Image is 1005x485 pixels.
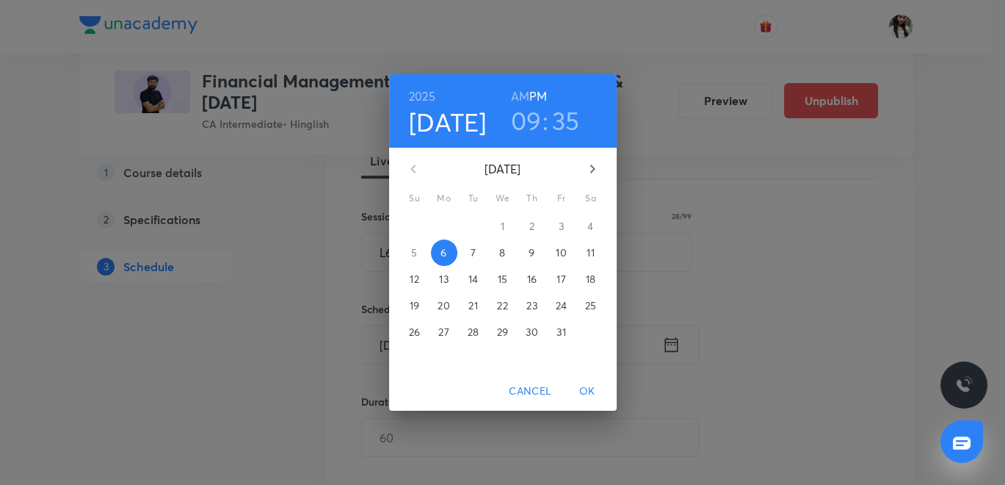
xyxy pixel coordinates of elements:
p: 8 [499,245,505,260]
button: 17 [548,266,575,292]
button: 21 [460,292,487,319]
p: 23 [526,298,537,313]
p: [DATE] [431,160,575,178]
button: OK [564,378,611,405]
p: 17 [556,272,565,287]
button: 12 [402,266,428,292]
p: 26 [409,325,420,339]
button: 10 [548,240,575,266]
p: 31 [556,325,565,339]
button: 2025 [409,86,435,107]
p: 13 [439,272,448,287]
button: 13 [431,266,457,292]
button: 29 [490,319,516,345]
p: 6 [440,245,446,260]
p: 12 [410,272,418,287]
p: 28 [468,325,479,339]
p: 18 [586,272,595,287]
h3: : [543,105,548,136]
p: 19 [410,298,419,313]
button: Cancel [503,378,557,405]
p: 20 [438,298,449,313]
p: 21 [468,298,477,313]
span: We [490,191,516,206]
p: 14 [468,272,478,287]
button: 23 [519,292,545,319]
p: 9 [529,245,534,260]
button: 09 [511,105,542,136]
span: Su [402,191,428,206]
p: 27 [438,325,449,339]
span: OK [570,382,605,400]
p: 11 [587,245,594,260]
p: 16 [527,272,537,287]
button: AM [511,86,529,107]
button: 35 [552,105,580,136]
p: 22 [497,298,507,313]
button: 26 [402,319,428,345]
span: Th [519,191,545,206]
span: Cancel [509,382,551,400]
button: [DATE] [409,107,487,137]
button: 31 [548,319,575,345]
button: 11 [578,240,604,266]
p: 24 [556,298,567,313]
button: 28 [460,319,487,345]
button: 7 [460,240,487,266]
button: 19 [402,292,428,319]
p: 30 [526,325,537,339]
button: 6 [431,240,457,266]
button: 16 [519,266,545,292]
p: 15 [498,272,507,287]
p: 10 [556,245,566,260]
button: 30 [519,319,545,345]
button: 24 [548,292,575,319]
p: 29 [497,325,508,339]
span: Sa [578,191,604,206]
button: 20 [431,292,457,319]
span: Tu [460,191,487,206]
button: 27 [431,319,457,345]
button: PM [529,86,547,107]
span: Fr [548,191,575,206]
button: 25 [578,292,604,319]
button: 8 [490,240,516,266]
p: 7 [471,245,476,260]
p: 25 [585,298,596,313]
button: 9 [519,240,545,266]
button: 15 [490,266,516,292]
button: 14 [460,266,487,292]
button: 18 [578,266,604,292]
button: 22 [490,292,516,319]
span: Mo [431,191,457,206]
